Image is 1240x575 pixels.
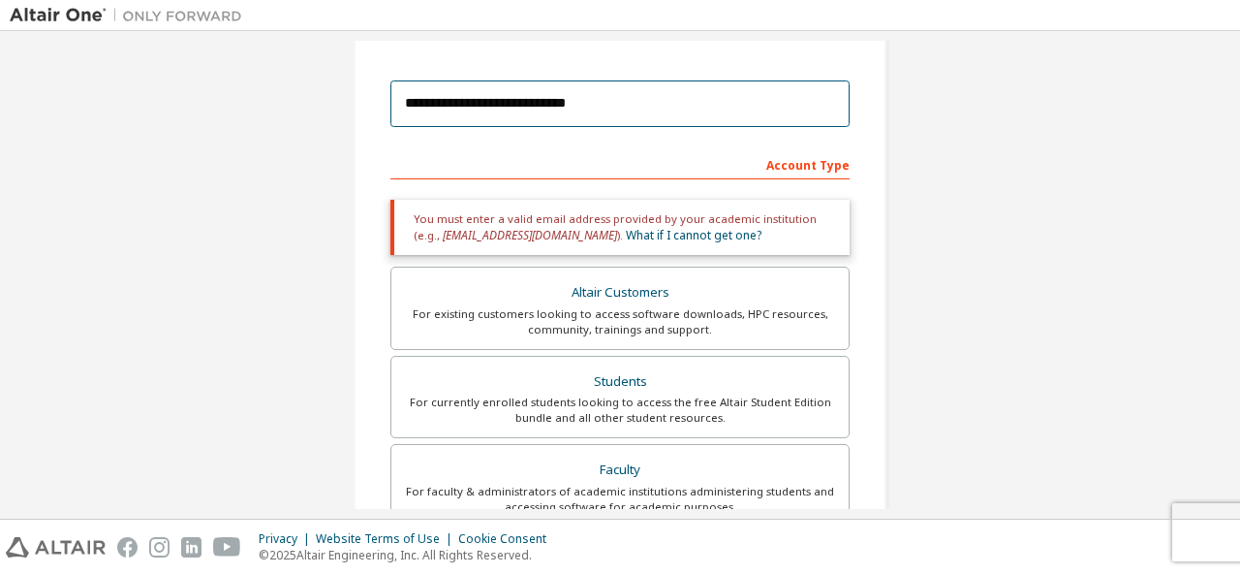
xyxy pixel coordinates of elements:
[259,547,558,563] p: © 2025 Altair Engineering, Inc. All Rights Reserved.
[403,368,837,396] div: Students
[443,227,617,243] span: [EMAIL_ADDRESS][DOMAIN_NAME]
[403,395,837,426] div: For currently enrolled students looking to access the free Altair Student Edition bundle and all ...
[626,227,761,243] a: What if I cannot get one?
[403,484,837,515] div: For faculty & administrators of academic institutions administering students and accessing softwa...
[390,148,850,179] div: Account Type
[390,200,850,255] div: You must enter a valid email address provided by your academic institution (e.g., ).
[10,6,252,25] img: Altair One
[403,457,837,484] div: Faculty
[181,537,201,558] img: linkedin.svg
[458,531,558,547] div: Cookie Consent
[149,537,170,558] img: instagram.svg
[259,531,316,547] div: Privacy
[117,537,138,558] img: facebook.svg
[6,537,106,558] img: altair_logo.svg
[316,531,458,547] div: Website Terms of Use
[403,306,837,337] div: For existing customers looking to access software downloads, HPC resources, community, trainings ...
[213,537,241,558] img: youtube.svg
[403,279,837,306] div: Altair Customers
